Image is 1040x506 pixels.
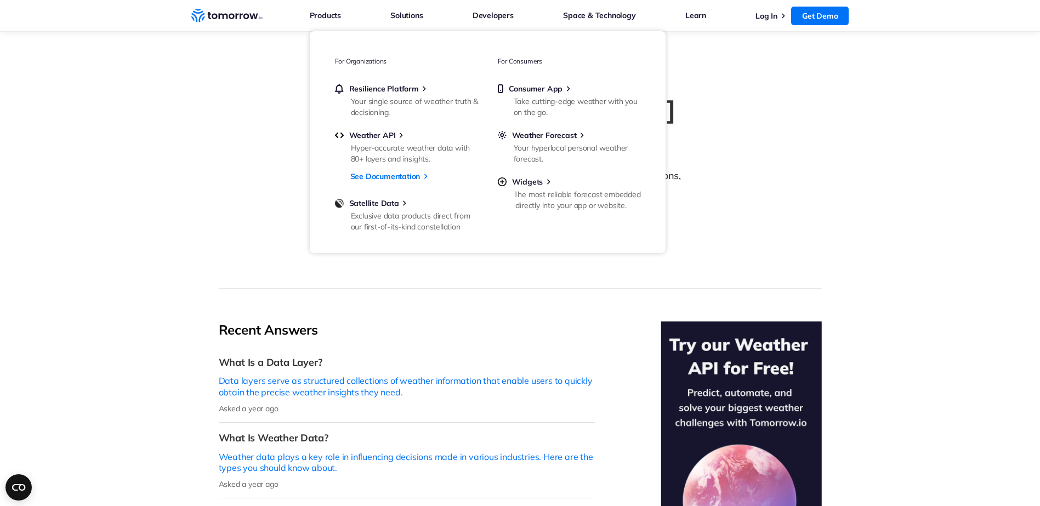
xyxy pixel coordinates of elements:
[512,177,543,187] span: Widgets
[335,54,478,68] h3: For Organizations
[335,198,478,230] a: Satellite DataExclusive data products direct from our first-of-its-kind constellation
[563,8,635,22] a: Space & Technology
[514,189,641,211] div: The most reliable forecast embedded directly into your app or website.
[498,177,640,209] a: WidgetsThe most reliable forecast embedded directly into your app or website.
[350,169,420,183] a: See Documentation
[219,356,595,369] h3: What Is a Data Layer?
[498,130,507,140] img: sun.svg
[5,474,32,501] button: Open CMP widget
[473,8,514,22] a: Developers
[351,210,479,232] div: Exclusive data products direct from our first-of-its-kind constellation
[191,8,263,24] a: Home link
[351,96,479,118] div: Your single source of weather truth & decisioning.
[498,84,640,116] a: Consumer AppTake cutting-edge weather with you on the go.
[219,404,595,413] p: Asked a year ago
[335,130,478,162] a: Weather APIHyper-accurate weather data with 80+ layers and insights.
[498,84,503,94] img: mobile.svg
[335,130,344,140] img: api.svg
[335,84,478,116] a: Resilience PlatformYour single source of weather truth & decisioning.
[514,96,641,118] div: Take cutting-edge weather with you on the go.
[512,130,577,140] span: Weather Forecast
[219,321,595,338] h2: Recent Answers
[335,198,344,208] img: satellite-data-menu.png
[498,177,507,187] img: plus-circle.svg
[310,8,341,22] a: Products
[349,198,399,208] span: Satellite Data
[498,54,640,68] h3: For Consumers
[791,7,849,25] a: Get Demo
[219,375,595,398] p: Data layers serve as structured collections of weather information that enable users to quickly o...
[219,479,595,489] p: Asked a year ago
[219,347,595,423] a: What Is a Data Layer?Data layers serve as structured collections of weather information that enab...
[349,130,396,140] span: Weather API
[498,130,640,162] a: Weather ForecastYour hyperlocal personal weather forecast.
[219,432,595,444] h3: What Is Weather Data?
[685,8,706,22] a: Learn
[514,142,641,164] div: Your hyperlocal personal weather forecast.
[349,84,419,94] span: Resilience Platform
[755,11,777,21] a: Log In
[390,8,423,22] a: Solutions
[219,451,595,474] p: Weather data plays a key role in influencing decisions made in various industries. Here are the t...
[335,84,344,94] img: bell.svg
[509,84,563,94] span: Consumer App
[351,142,479,164] div: Hyper-accurate weather data with 80+ layers and insights.
[219,423,595,498] a: What Is Weather Data?Weather data plays a key role in influencing decisions made in various indus...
